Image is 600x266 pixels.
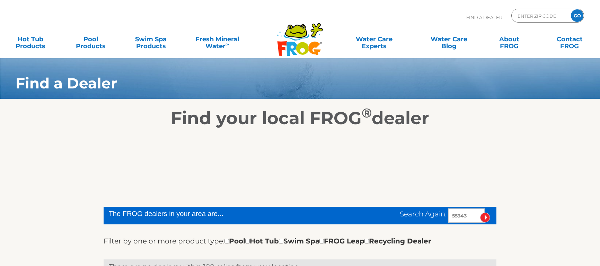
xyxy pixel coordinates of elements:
[546,32,593,46] a: ContactFROG
[273,14,327,56] img: Frog Products Logo
[16,75,536,92] h1: Find a Dealer
[109,208,303,219] div: The FROG dealers in your area are...
[226,41,229,47] sup: ∞
[486,32,533,46] a: AboutFROG
[127,32,174,46] a: Swim SpaProducts
[7,32,54,46] a: Hot TubProducts
[104,235,224,247] label: Filter by one or more product type:
[571,9,583,22] input: GO
[400,210,447,218] span: Search Again:
[480,213,490,223] input: Submit
[466,9,502,26] p: Find A Dealer
[224,235,431,247] div: Pool Hot Tub Swim Spa FROG Leap Recycling Dealer
[336,32,412,46] a: Water CareExperts
[362,105,372,121] sup: ®
[5,108,595,129] h2: Find your local FROG dealer
[426,32,473,46] a: Water CareBlog
[67,32,114,46] a: PoolProducts
[188,32,246,46] a: Fresh MineralWater∞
